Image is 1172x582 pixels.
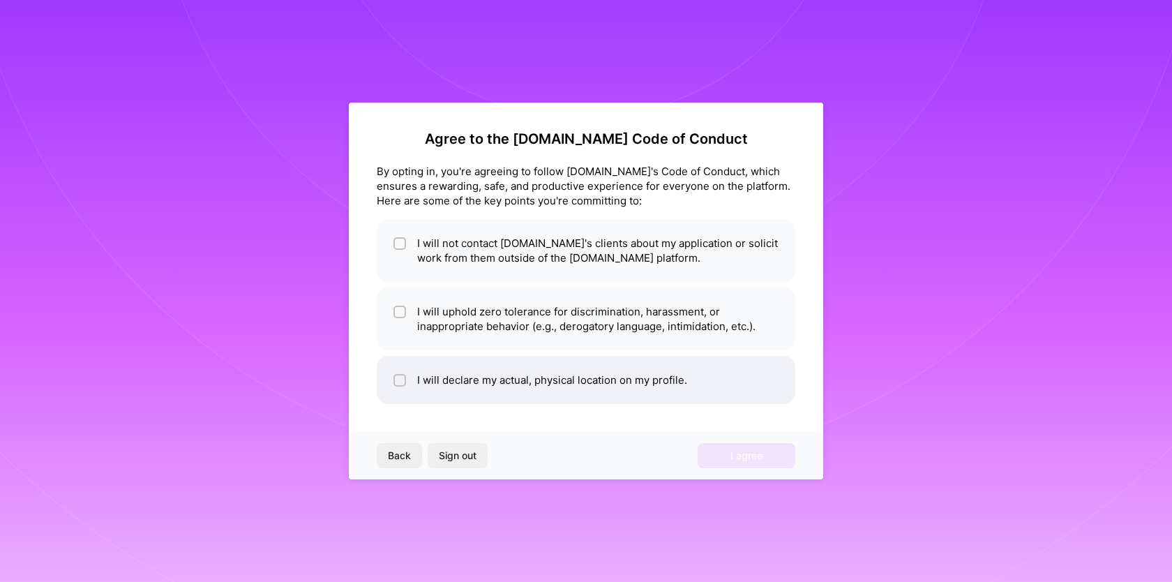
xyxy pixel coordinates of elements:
[377,219,795,282] li: I will not contact [DOMAIN_NAME]'s clients about my application or solicit work from them outside...
[377,443,422,468] button: Back
[439,449,476,463] span: Sign out
[428,443,488,468] button: Sign out
[388,449,411,463] span: Back
[377,288,795,350] li: I will uphold zero tolerance for discrimination, harassment, or inappropriate behavior (e.g., der...
[377,164,795,208] div: By opting in, you're agreeing to follow [DOMAIN_NAME]'s Code of Conduct, which ensures a rewardin...
[377,356,795,404] li: I will declare my actual, physical location on my profile.
[377,130,795,147] h2: Agree to the [DOMAIN_NAME] Code of Conduct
